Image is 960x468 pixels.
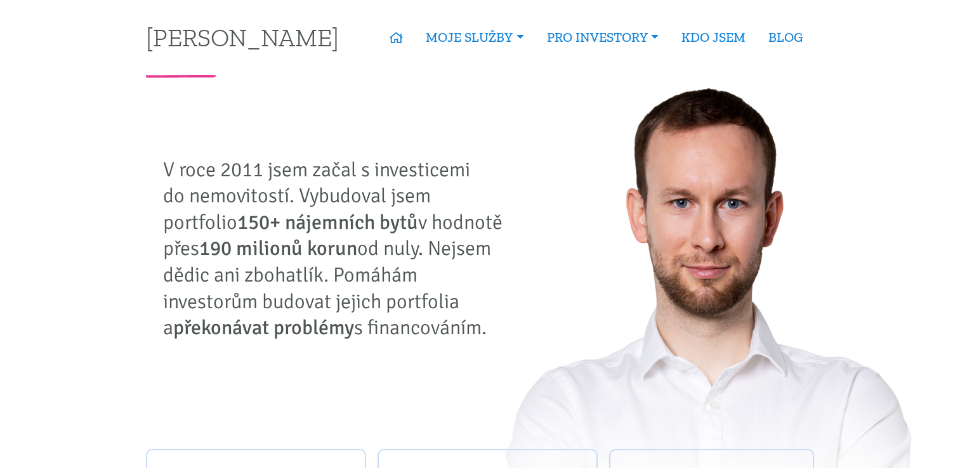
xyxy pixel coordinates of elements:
[414,23,535,52] a: MOJE SLUŽBY
[199,236,357,261] strong: 190 milionů korun
[146,25,339,49] a: [PERSON_NAME]
[536,23,670,52] a: PRO INVESTORY
[757,23,814,52] a: BLOG
[173,315,354,340] strong: překonávat problémy
[163,157,512,341] p: V roce 2011 jsem začal s investicemi do nemovitostí. Vybudoval jsem portfolio v hodnotě přes od n...
[237,210,418,235] strong: 150+ nájemních bytů
[670,23,757,52] a: KDO JSEM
